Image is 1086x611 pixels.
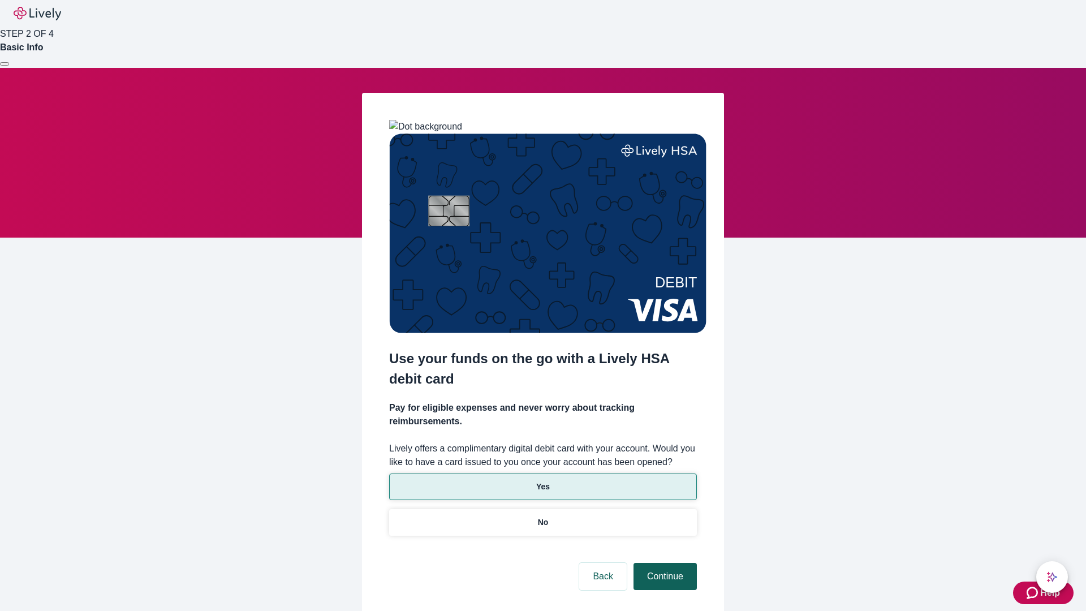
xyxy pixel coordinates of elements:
svg: Lively AI Assistant [1046,571,1058,583]
button: Back [579,563,627,590]
p: Yes [536,481,550,493]
label: Lively offers a complimentary digital debit card with your account. Would you like to have a card... [389,442,697,469]
h2: Use your funds on the go with a Lively HSA debit card [389,348,697,389]
p: No [538,517,549,528]
span: Help [1040,586,1060,600]
img: Lively [14,7,61,20]
svg: Zendesk support icon [1027,586,1040,600]
button: Yes [389,474,697,500]
button: chat [1036,561,1068,593]
img: Dot background [389,120,462,134]
button: Continue [633,563,697,590]
h4: Pay for eligible expenses and never worry about tracking reimbursements. [389,401,697,428]
img: Debit card [389,134,706,333]
button: No [389,509,697,536]
button: Zendesk support iconHelp [1013,582,1074,604]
